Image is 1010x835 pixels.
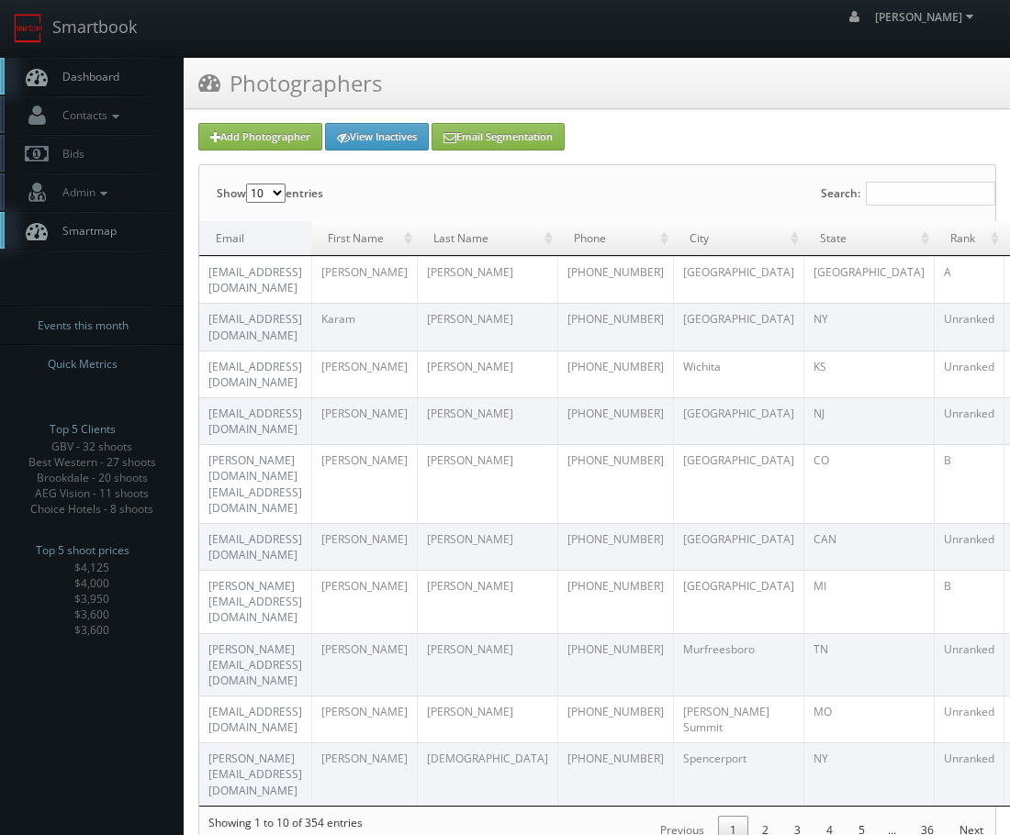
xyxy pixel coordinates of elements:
[557,444,673,523] td: [PHONE_NUMBER]
[36,541,129,560] span: Top 5 shoot prices
[803,696,934,742] td: MO
[53,146,84,161] span: Bids
[311,351,417,397] td: [PERSON_NAME]
[934,351,1004,397] td: Unranked
[246,184,286,203] select: Showentries
[432,123,565,150] a: Email Segmentation
[417,256,557,303] td: [PERSON_NAME]
[803,742,934,805] td: NY
[557,351,673,397] td: [PHONE_NUMBER]
[208,704,302,735] a: [EMAIL_ADDRESS][DOMAIN_NAME]
[198,67,382,99] h3: Photographers
[557,570,673,632] td: [PHONE_NUMBER]
[866,182,995,206] input: Search:
[557,256,673,303] td: [PHONE_NUMBER]
[311,444,417,523] td: [PERSON_NAME]
[53,184,112,200] span: Admin
[417,523,557,570] td: [PERSON_NAME]
[417,397,557,444] td: [PERSON_NAME]
[417,303,557,350] td: [PERSON_NAME]
[673,256,803,303] td: [GEOGRAPHIC_DATA]
[199,221,311,256] td: Email: activate to sort column descending
[311,221,417,256] td: First Name: activate to sort column ascending
[417,696,557,742] td: [PERSON_NAME]
[557,742,673,805] td: [PHONE_NUMBER]
[311,742,417,805] td: [PERSON_NAME]
[325,123,429,150] a: View Inactives
[934,221,1004,256] td: Rank: activate to sort column ascending
[803,221,934,256] td: State: activate to sort column ascending
[208,359,302,390] a: [EMAIL_ADDRESS][DOMAIN_NAME]
[557,303,673,350] td: [PHONE_NUMBER]
[208,531,302,562] a: [EMAIL_ADDRESS][DOMAIN_NAME]
[311,256,417,303] td: [PERSON_NAME]
[208,406,302,437] a: [EMAIL_ADDRESS][DOMAIN_NAME]
[934,303,1004,350] td: Unranked
[311,570,417,632] td: [PERSON_NAME]
[208,578,302,625] a: [PERSON_NAME][EMAIL_ADDRESS][DOMAIN_NAME]
[673,633,803,696] td: Murfreesboro
[803,570,934,632] td: MI
[673,303,803,350] td: [GEOGRAPHIC_DATA]
[934,570,1004,632] td: B
[803,397,934,444] td: NJ
[217,165,323,221] label: Show entries
[53,223,117,239] span: Smartmap
[311,523,417,570] td: [PERSON_NAME]
[557,696,673,742] td: [PHONE_NUMBER]
[821,165,995,221] label: Search:
[38,317,129,335] span: Events this month
[208,641,302,688] a: [PERSON_NAME][EMAIL_ADDRESS][DOMAIN_NAME]
[311,303,417,350] td: Karam
[803,633,934,696] td: TN
[673,351,803,397] td: Wichita
[417,570,557,632] td: [PERSON_NAME]
[934,444,1004,523] td: B
[673,696,803,742] td: [PERSON_NAME] Summit
[417,351,557,397] td: [PERSON_NAME]
[53,69,119,84] span: Dashboard
[311,397,417,444] td: [PERSON_NAME]
[557,523,673,570] td: [PHONE_NUMBER]
[934,523,1004,570] td: Unranked
[14,14,43,43] img: smartbook-logo.png
[417,221,557,256] td: Last Name: activate to sort column ascending
[934,397,1004,444] td: Unranked
[803,523,934,570] td: CAN
[673,570,803,632] td: [GEOGRAPHIC_DATA]
[417,742,557,805] td: [DEMOGRAPHIC_DATA]
[803,444,934,523] td: CO
[311,633,417,696] td: [PERSON_NAME]
[50,420,116,439] span: Top 5 Clients
[934,742,1004,805] td: Unranked
[673,444,803,523] td: [GEOGRAPHIC_DATA]
[208,452,302,515] a: [PERSON_NAME][DOMAIN_NAME][EMAIL_ADDRESS][DOMAIN_NAME]
[934,633,1004,696] td: Unranked
[934,256,1004,303] td: A
[673,523,803,570] td: [GEOGRAPHIC_DATA]
[311,696,417,742] td: [PERSON_NAME]
[673,742,803,805] td: Spencerport
[673,221,803,256] td: City: activate to sort column ascending
[208,751,302,797] a: [PERSON_NAME][EMAIL_ADDRESS][DOMAIN_NAME]
[198,123,322,150] a: Add Photographer
[803,256,934,303] td: [GEOGRAPHIC_DATA]
[875,9,979,25] span: [PERSON_NAME]
[48,355,118,373] span: Quick Metrics
[417,444,557,523] td: [PERSON_NAME]
[803,303,934,350] td: NY
[673,397,803,444] td: [GEOGRAPHIC_DATA]
[208,264,302,295] a: [EMAIL_ADDRESS][DOMAIN_NAME]
[557,633,673,696] td: [PHONE_NUMBER]
[208,311,302,342] a: [EMAIL_ADDRESS][DOMAIN_NAME]
[803,351,934,397] td: KS
[934,696,1004,742] td: Unranked
[557,221,673,256] td: Phone: activate to sort column ascending
[53,107,124,123] span: Contacts
[417,633,557,696] td: [PERSON_NAME]
[557,397,673,444] td: [PHONE_NUMBER]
